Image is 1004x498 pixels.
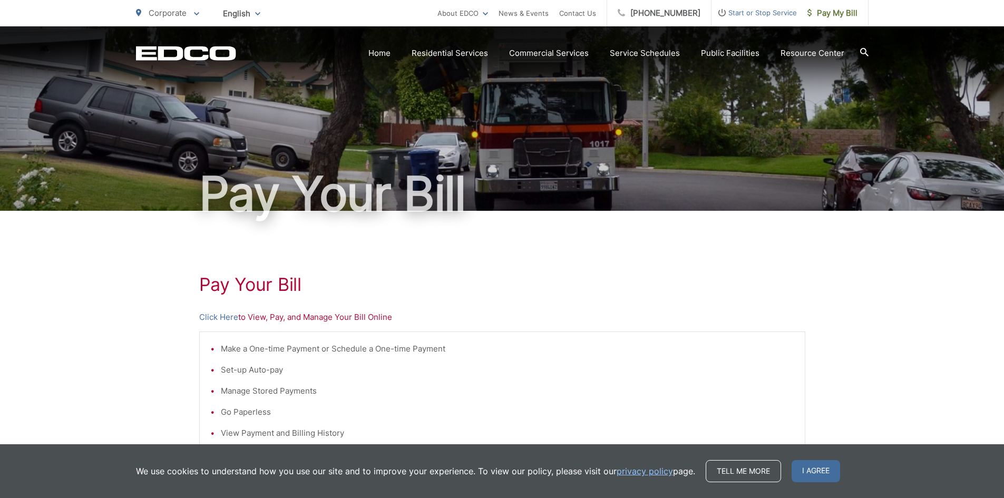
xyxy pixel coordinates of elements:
[559,7,596,19] a: Contact Us
[136,168,869,220] h1: Pay Your Bill
[149,8,187,18] span: Corporate
[199,311,805,324] p: to View, Pay, and Manage Your Bill Online
[792,460,840,482] span: I agree
[221,385,794,397] li: Manage Stored Payments
[199,274,805,295] h1: Pay Your Bill
[199,311,238,324] a: Click Here
[807,7,857,19] span: Pay My Bill
[136,46,236,61] a: EDCD logo. Return to the homepage.
[781,47,844,60] a: Resource Center
[221,406,794,418] li: Go Paperless
[215,4,268,23] span: English
[509,47,589,60] a: Commercial Services
[610,47,680,60] a: Service Schedules
[221,427,794,440] li: View Payment and Billing History
[221,364,794,376] li: Set-up Auto-pay
[701,47,759,60] a: Public Facilities
[136,465,695,477] p: We use cookies to understand how you use our site and to improve your experience. To view our pol...
[617,465,673,477] a: privacy policy
[437,7,488,19] a: About EDCO
[412,47,488,60] a: Residential Services
[368,47,391,60] a: Home
[221,343,794,355] li: Make a One-time Payment or Schedule a One-time Payment
[499,7,549,19] a: News & Events
[706,460,781,482] a: Tell me more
